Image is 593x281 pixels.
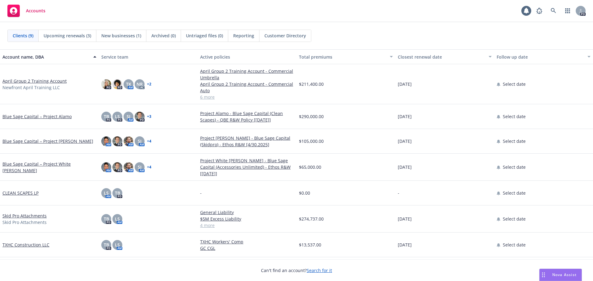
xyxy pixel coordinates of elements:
[398,164,412,170] span: [DATE]
[104,242,109,248] span: TB
[26,8,45,13] span: Accounts
[200,94,294,100] a: 6 more
[299,54,386,60] div: Total premiums
[2,213,47,219] a: Skid Pro Attachments
[2,84,60,91] span: Newfront April Training LLC
[101,162,111,172] img: photo
[494,49,593,64] button: Follow up date
[539,269,582,281] button: Nova Assist
[151,32,176,39] span: Archived (0)
[307,267,332,273] a: Search for it
[198,49,296,64] button: Active policies
[127,113,130,120] span: SJ
[299,190,310,196] span: $0.00
[138,164,141,170] span: SJ
[2,190,39,196] a: CLEAN SCAPES LP
[299,81,324,87] span: $211,400.00
[124,162,133,172] img: photo
[200,81,294,94] a: April Group 2 Training Account - Commercial Auto
[398,242,412,248] span: [DATE]
[2,78,67,84] a: April Group 2 Training Account
[398,54,485,60] div: Closest renewal date
[2,113,72,120] a: Blue Sage Capital – Project Alamo
[398,138,412,144] span: [DATE]
[200,190,202,196] span: -
[398,216,412,222] span: [DATE]
[115,216,120,222] span: LS
[124,136,133,146] img: photo
[44,32,91,39] span: Upcoming renewals (3)
[200,216,294,222] a: $5M Excess Liability
[200,209,294,216] a: General Liability
[200,157,294,177] a: Project White [PERSON_NAME] - Blue Sage Capital (Accessories Unlimited) - Ethos R&W [[DATE]]
[299,138,324,144] span: $105,000.00
[398,113,412,120] span: [DATE]
[398,81,412,87] span: [DATE]
[299,242,321,248] span: $13,537.00
[547,5,560,17] a: Search
[104,190,109,196] span: LS
[200,54,294,60] div: Active policies
[101,54,195,60] div: Service team
[261,267,332,274] span: Can't find an account?
[2,138,93,144] a: Blue Sage Capital – Project [PERSON_NAME]
[200,110,294,123] a: Project Alamo - Blue Sage Capital (Clean Scapes) - QBE R&W Policy [[DATE]]
[503,81,526,87] span: Select date
[200,68,294,81] a: April Group 2 Training Account - Commercial Umbrella
[398,190,399,196] span: -
[112,136,122,146] img: photo
[552,272,577,277] span: Nova Assist
[13,32,33,39] span: Clients (9)
[126,81,131,87] span: TK
[533,5,545,17] a: Report a Bug
[135,112,145,122] img: photo
[497,54,584,60] div: Follow up date
[395,49,494,64] button: Closest renewal date
[503,216,526,222] span: Select date
[147,115,151,118] a: + 3
[2,161,96,174] a: Blue Sage Capital – Project White [PERSON_NAME]
[112,162,122,172] img: photo
[138,138,141,144] span: SJ
[101,136,111,146] img: photo
[503,113,526,120] span: Select date
[200,135,294,148] a: Project [PERSON_NAME] - Blue Sage Capital (Skidpro) - Ethos R&W [4/30.2025]
[112,79,122,89] img: photo
[101,79,111,89] img: photo
[147,82,151,86] a: + 2
[115,242,120,248] span: LS
[115,113,120,120] span: LS
[2,54,90,60] div: Account name, DBA
[299,164,321,170] span: $65,000.00
[200,222,294,229] a: 4 more
[2,242,49,248] a: TXHC Construction LLC
[503,190,526,196] span: Select date
[2,219,47,225] span: Skid Pro Attachments
[264,32,306,39] span: Customer Directory
[99,49,198,64] button: Service team
[200,238,294,245] a: TXHC Workers' Comp
[101,32,141,39] span: New businesses (1)
[104,113,109,120] span: TB
[503,242,526,248] span: Select date
[503,164,526,170] span: Select date
[233,32,254,39] span: Reporting
[5,2,48,19] a: Accounts
[561,5,574,17] a: Switch app
[540,269,547,281] div: Drag to move
[299,113,324,120] span: $290,000.00
[147,165,151,169] a: + 4
[147,139,151,143] a: + 4
[296,49,395,64] button: Total premiums
[503,138,526,144] span: Select date
[299,216,324,222] span: $274,737.00
[200,245,294,251] a: GC CGL
[115,190,120,196] span: TB
[137,81,143,87] span: NR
